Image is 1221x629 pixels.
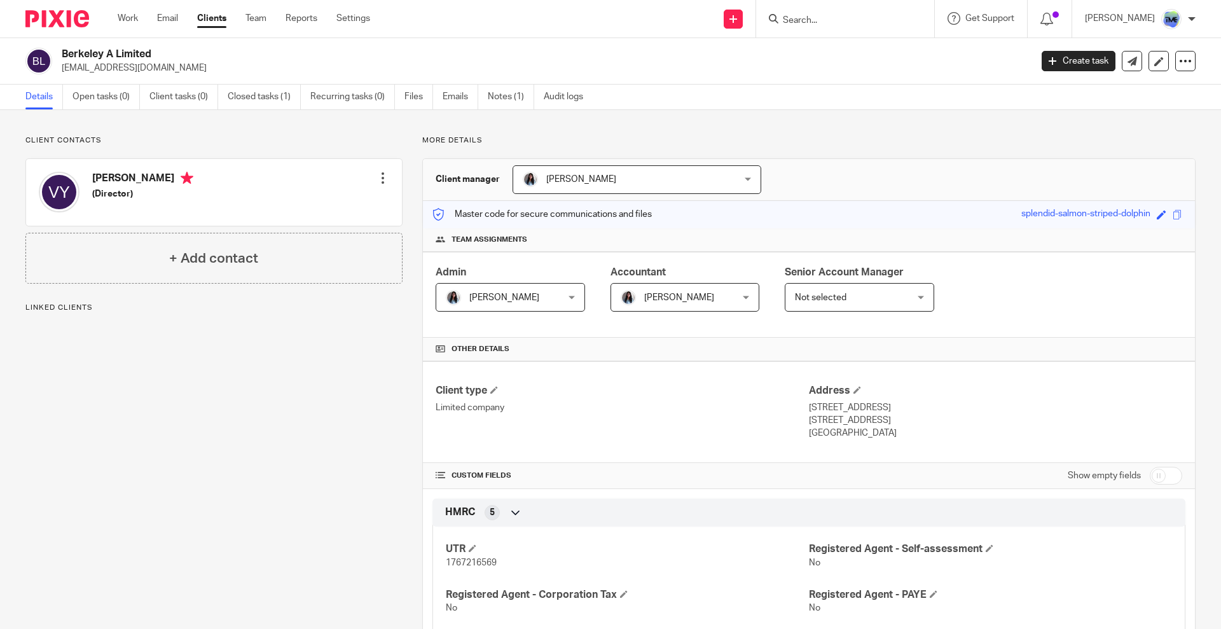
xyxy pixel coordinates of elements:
img: svg%3E [39,172,79,212]
h4: Registered Agent - PAYE [809,588,1172,602]
a: Work [118,12,138,25]
img: 1653117891607.jpg [446,290,461,305]
a: Create task [1042,51,1115,71]
span: No [446,604,457,612]
img: 1653117891607.jpg [523,172,538,187]
p: [EMAIL_ADDRESS][DOMAIN_NAME] [62,62,1023,74]
p: [STREET_ADDRESS] [809,401,1182,414]
span: HMRC [445,506,475,519]
a: Client tasks (0) [149,85,218,109]
span: 1767216569 [446,558,497,567]
img: 1653117891607.jpg [621,290,636,305]
h4: + Add contact [169,249,258,268]
span: Accountant [610,267,666,277]
span: Admin [436,267,466,277]
a: Settings [336,12,370,25]
p: Client contacts [25,135,403,146]
h4: UTR [446,543,809,556]
span: 5 [490,506,495,519]
a: Emails [443,85,478,109]
p: Limited company [436,401,809,414]
a: Files [404,85,433,109]
span: [PERSON_NAME] [546,175,616,184]
h3: Client manager [436,173,500,186]
img: Pixie [25,10,89,27]
i: Primary [181,172,193,184]
span: Other details [452,344,509,354]
h4: Client type [436,384,809,397]
span: Not selected [795,293,846,302]
h5: (Director) [92,188,193,200]
p: [STREET_ADDRESS] [809,414,1182,427]
p: Linked clients [25,303,403,313]
span: No [809,604,820,612]
a: Closed tasks (1) [228,85,301,109]
p: Master code for secure communications and files [432,208,652,221]
a: Open tasks (0) [72,85,140,109]
span: [PERSON_NAME] [644,293,714,302]
span: [PERSON_NAME] [469,293,539,302]
span: Team assignments [452,235,527,245]
p: [PERSON_NAME] [1085,12,1155,25]
h4: Registered Agent - Self-assessment [809,543,1172,556]
h4: Address [809,384,1182,397]
h4: [PERSON_NAME] [92,172,193,188]
span: No [809,558,820,567]
span: Senior Account Manager [785,267,904,277]
a: Clients [197,12,226,25]
a: Email [157,12,178,25]
p: More details [422,135,1196,146]
a: Audit logs [544,85,593,109]
a: Recurring tasks (0) [310,85,395,109]
p: [GEOGRAPHIC_DATA] [809,427,1182,439]
span: Get Support [965,14,1014,23]
a: Details [25,85,63,109]
div: splendid-salmon-striped-dolphin [1021,207,1150,222]
a: Notes (1) [488,85,534,109]
input: Search [782,15,896,27]
img: FINAL%20LOGO%20FOR%20TME.png [1161,9,1182,29]
label: Show empty fields [1068,469,1141,482]
h2: Berkeley A Limited [62,48,831,61]
h4: Registered Agent - Corporation Tax [446,588,809,602]
a: Reports [286,12,317,25]
a: Team [245,12,266,25]
h4: CUSTOM FIELDS [436,471,809,481]
img: svg%3E [25,48,52,74]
